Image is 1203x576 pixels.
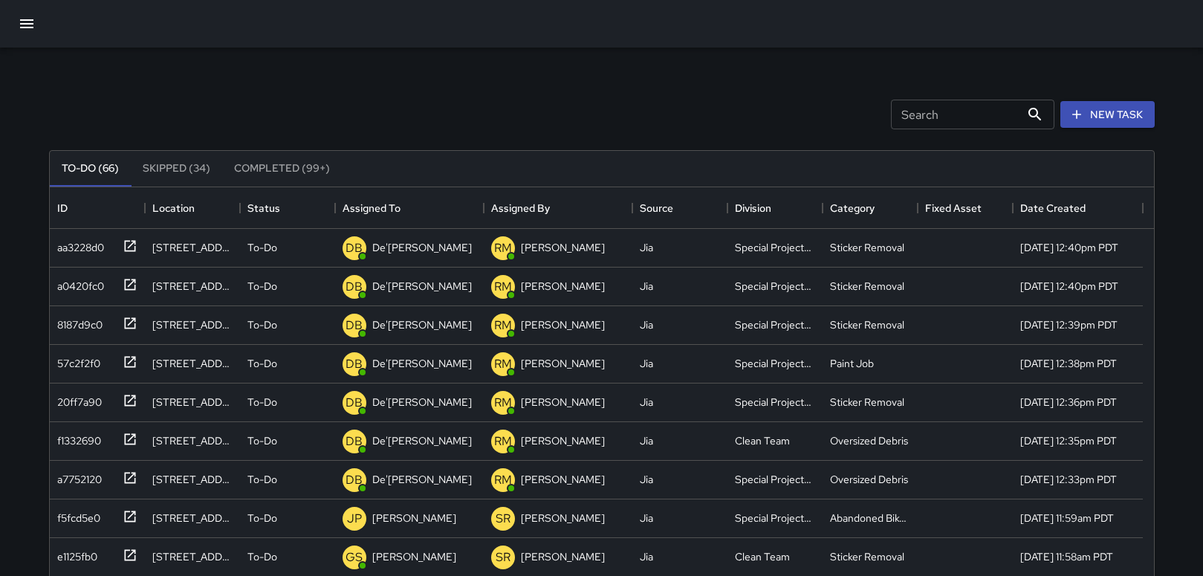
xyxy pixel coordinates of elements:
div: 8/27/2025, 12:33pm PDT [1020,472,1117,487]
button: Skipped (34) [131,151,222,187]
div: 57c2f2f0 [51,350,100,371]
div: Oversized Debris [830,433,908,448]
div: Sticker Removal [830,549,904,564]
div: Jia [640,433,653,448]
div: Source [632,187,727,229]
p: [PERSON_NAME] [372,511,456,525]
p: DB [346,394,363,412]
div: Source [640,187,673,229]
div: Sticker Removal [830,317,904,332]
p: To-Do [247,317,277,332]
div: 370 California Street [152,395,233,410]
p: To-Do [247,279,277,294]
p: DB [346,433,363,450]
p: De'[PERSON_NAME] [372,472,472,487]
div: Date Created [1020,187,1086,229]
div: Assigned To [335,187,484,229]
div: Location [145,187,240,229]
p: To-Do [247,395,277,410]
div: Clean Team [735,549,790,564]
div: Jia [640,240,653,255]
div: Fixed Asset [925,187,982,229]
p: DB [346,471,363,489]
div: Assigned To [343,187,401,229]
p: De'[PERSON_NAME] [372,279,472,294]
p: De'[PERSON_NAME] [372,240,472,255]
p: To-Do [247,511,277,525]
div: 8/27/2025, 12:39pm PDT [1020,317,1118,332]
p: RM [494,239,512,257]
div: a7752120 [51,466,102,487]
div: Date Created [1013,187,1143,229]
p: [PERSON_NAME] [521,395,605,410]
div: 8187d9c0 [51,311,103,332]
p: SR [496,510,510,528]
p: RM [494,471,512,489]
div: Category [830,187,875,229]
p: GS [346,549,363,566]
div: Sticker Removal [830,395,904,410]
div: Category [823,187,918,229]
p: SR [496,549,510,566]
p: RM [494,394,512,412]
p: To-Do [247,549,277,564]
p: DB [346,355,363,373]
div: Location [152,187,195,229]
div: e1125fb0 [51,543,97,564]
div: Jia [640,511,653,525]
div: Special Projects Team [735,240,815,255]
p: JP [347,510,362,528]
p: De'[PERSON_NAME] [372,356,472,371]
p: To-Do [247,356,277,371]
div: Special Projects Team [735,472,815,487]
div: Sticker Removal [830,279,904,294]
div: Fixed Asset [918,187,1013,229]
div: 8/27/2025, 12:35pm PDT [1020,433,1117,448]
div: Clean Team [735,433,790,448]
p: [PERSON_NAME] [521,511,605,525]
p: [PERSON_NAME] [521,356,605,371]
div: Special Projects Team [735,279,815,294]
div: f5fcd5e0 [51,505,100,525]
div: Abandoned Bike Lock [830,511,910,525]
div: 300 Pine Street [152,279,233,294]
div: 20ff7a90 [51,389,102,410]
div: 441 California Street [152,549,233,564]
button: To-Do (66) [50,151,131,187]
p: [PERSON_NAME] [521,549,605,564]
div: Jia [640,317,653,332]
div: a0420fc0 [51,273,104,294]
p: RM [494,278,512,296]
div: 8/27/2025, 12:36pm PDT [1020,395,1117,410]
div: Oversized Debris [830,472,908,487]
div: 8/27/2025, 11:59am PDT [1020,511,1114,525]
p: De'[PERSON_NAME] [372,317,472,332]
div: Jia [640,549,653,564]
div: Jia [640,356,653,371]
div: 558 Sacramento Street [152,472,233,487]
p: RM [494,433,512,450]
div: Special Projects Team [735,395,815,410]
div: f1332690 [51,427,101,448]
p: To-Do [247,240,277,255]
div: Special Projects Team [735,356,815,371]
div: 444 California Street [152,511,233,525]
div: Jia [640,279,653,294]
div: Assigned By [491,187,550,229]
div: Jia [640,472,653,487]
div: 410 California Street [152,356,233,371]
div: Division [735,187,771,229]
p: De'[PERSON_NAME] [372,433,472,448]
p: DB [346,317,363,334]
div: 233 Sansome Street [152,317,233,332]
div: 8/27/2025, 11:58am PDT [1020,549,1113,564]
div: Sticker Removal [830,240,904,255]
p: DB [346,278,363,296]
p: RM [494,355,512,373]
div: 8/27/2025, 12:40pm PDT [1020,240,1118,255]
p: [PERSON_NAME] [521,433,605,448]
button: Completed (99+) [222,151,342,187]
div: Status [247,187,280,229]
p: RM [494,317,512,334]
div: aa3228d0 [51,234,104,255]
